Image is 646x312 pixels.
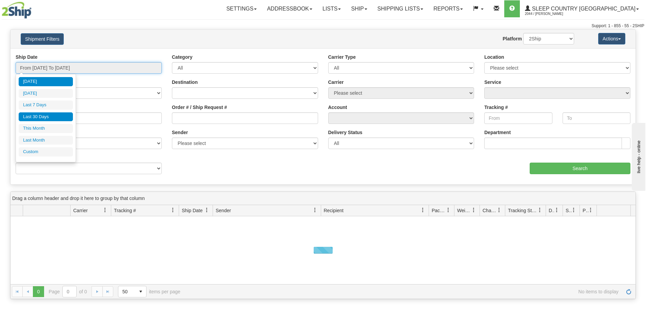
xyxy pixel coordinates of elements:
[21,33,64,45] button: Shipment Filters
[19,136,73,145] li: Last Month
[508,207,537,214] span: Tracking Status
[484,112,552,124] input: From
[221,0,262,17] a: Settings
[525,11,576,17] span: 2044 / [PERSON_NAME]
[428,0,468,17] a: Reports
[19,100,73,110] li: Last 7 Days
[346,0,372,17] a: Ship
[520,0,644,17] a: Sleep Country [GEOGRAPHIC_DATA] 2044 / [PERSON_NAME]
[201,204,213,216] a: Ship Date filter column settings
[484,79,501,86] label: Service
[328,129,363,136] label: Delivery Status
[114,207,136,214] span: Tracking #
[172,104,227,111] label: Order # / Ship Request #
[19,77,73,86] li: [DATE]
[566,207,571,214] span: Shipment Issues
[33,286,44,297] span: Page 0
[503,35,522,42] label: Platform
[16,54,38,60] label: Ship Date
[484,129,511,136] label: Department
[443,204,454,216] a: Packages filter column settings
[484,104,508,111] label: Tracking #
[167,204,179,216] a: Tracking # filter column settings
[73,207,88,214] span: Carrier
[328,104,347,111] label: Account
[493,204,505,216] a: Charge filter column settings
[172,54,193,60] label: Category
[324,207,344,214] span: Recipient
[630,121,645,190] iframe: chat widget
[172,79,198,86] label: Destination
[549,207,554,214] span: Delivery Status
[328,54,356,60] label: Carrier Type
[530,6,635,12] span: Sleep Country [GEOGRAPHIC_DATA]
[484,54,504,60] label: Location
[190,289,619,294] span: No items to display
[585,204,596,216] a: Pickup Status filter column settings
[19,124,73,133] li: This Month
[19,112,73,122] li: Last 30 Days
[372,0,428,17] a: Shipping lists
[568,204,580,216] a: Shipment Issues filter column settings
[309,204,321,216] a: Sender filter column settings
[551,204,563,216] a: Delivery Status filter column settings
[457,207,471,214] span: Weight
[598,33,625,44] button: Actions
[623,286,634,297] a: Refresh
[122,288,131,295] span: 50
[216,207,231,214] span: Sender
[432,207,446,214] span: Packages
[317,0,346,17] a: Lists
[563,112,630,124] input: To
[19,89,73,98] li: [DATE]
[11,192,635,205] div: grid grouping header
[19,147,73,157] li: Custom
[583,207,588,214] span: Pickup Status
[5,6,63,11] div: live help - online
[182,207,202,214] span: Ship Date
[328,79,344,86] label: Carrier
[530,163,630,174] input: Search
[118,286,180,297] span: items per page
[2,2,32,19] img: logo2044.jpg
[534,204,546,216] a: Tracking Status filter column settings
[99,204,111,216] a: Carrier filter column settings
[135,286,146,297] span: select
[2,23,644,29] div: Support: 1 - 855 - 55 - 2SHIP
[468,204,479,216] a: Weight filter column settings
[417,204,429,216] a: Recipient filter column settings
[483,207,497,214] span: Charge
[118,286,146,297] span: Page sizes drop down
[49,286,87,297] span: Page of 0
[262,0,317,17] a: Addressbook
[172,129,188,136] label: Sender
